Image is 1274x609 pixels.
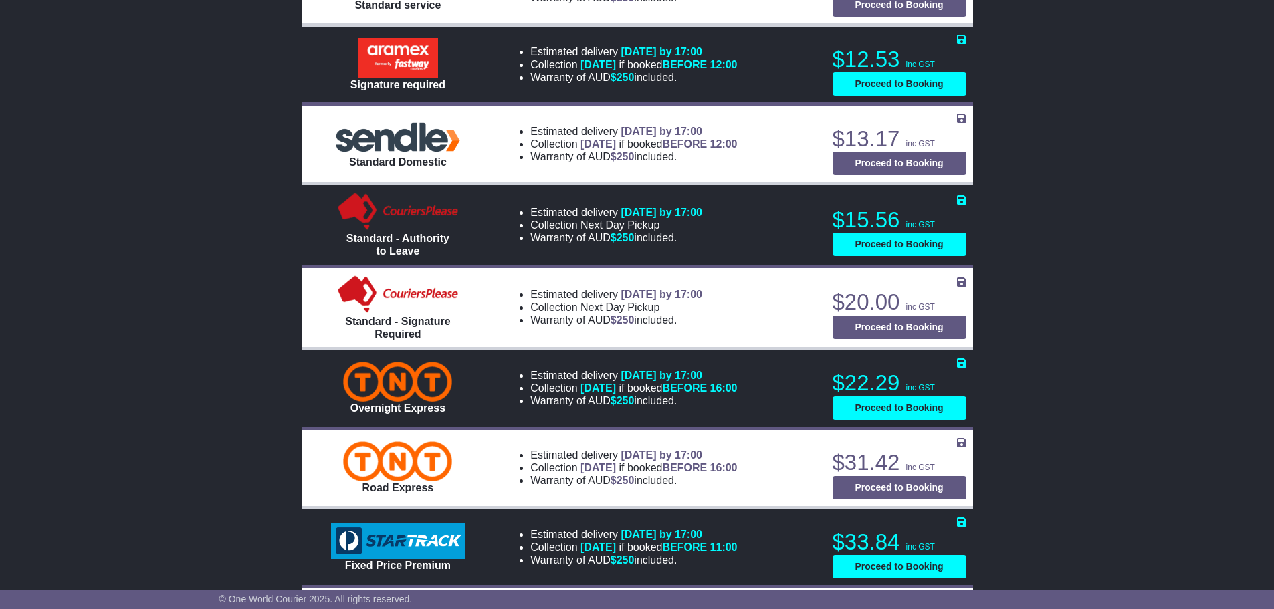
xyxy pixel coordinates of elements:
[331,119,465,156] img: Sendle: Standard Domestic
[611,395,635,406] span: $
[621,370,702,381] span: [DATE] by 17:00
[358,38,438,78] img: Aramex: Signature required
[611,151,635,162] span: $
[833,46,966,73] p: $12.53
[710,382,738,394] span: 16:00
[530,314,702,326] li: Warranty of AUD included.
[530,71,737,84] li: Warranty of AUD included.
[833,396,966,420] button: Proceed to Booking
[611,554,635,566] span: $
[343,441,452,481] img: TNT Domestic: Road Express
[906,383,935,392] span: inc GST
[580,59,616,70] span: [DATE]
[833,476,966,499] button: Proceed to Booking
[530,461,737,474] li: Collection
[833,449,966,476] p: $31.42
[349,156,447,168] span: Standard Domestic
[580,541,616,553] span: [DATE]
[331,523,465,559] img: StarTrack: Fixed Price Premium
[580,541,737,553] span: if booked
[343,362,452,402] img: TNT Domestic: Overnight Express
[530,206,702,219] li: Estimated delivery
[833,126,966,152] p: $13.17
[530,231,702,244] li: Warranty of AUD included.
[833,316,966,339] button: Proceed to Booking
[530,394,737,407] li: Warranty of AUD included.
[611,475,635,486] span: $
[580,462,616,473] span: [DATE]
[530,288,702,301] li: Estimated delivery
[530,528,737,541] li: Estimated delivery
[611,314,635,326] span: $
[345,316,450,340] span: Standard - Signature Required
[617,72,635,83] span: 250
[710,462,738,473] span: 16:00
[530,58,737,71] li: Collection
[617,554,635,566] span: 250
[580,59,737,70] span: if booked
[833,370,966,396] p: $22.29
[580,382,616,394] span: [DATE]
[906,463,935,472] span: inc GST
[833,529,966,556] p: $33.84
[219,594,413,604] span: © One World Courier 2025. All rights reserved.
[350,79,445,90] span: Signature required
[346,233,449,257] span: Standard - Authority to Leave
[621,126,702,137] span: [DATE] by 17:00
[530,541,737,554] li: Collection
[710,59,738,70] span: 12:00
[833,207,966,233] p: $15.56
[621,289,702,300] span: [DATE] by 17:00
[580,382,737,394] span: if booked
[530,138,737,150] li: Collection
[580,138,616,150] span: [DATE]
[530,301,702,314] li: Collection
[530,150,737,163] li: Warranty of AUD included.
[906,302,935,312] span: inc GST
[833,555,966,578] button: Proceed to Booking
[345,560,451,571] span: Fixed Price Premium
[580,301,659,313] span: Next Day Pickup
[621,529,702,540] span: [DATE] by 17:00
[621,46,702,57] span: [DATE] by 17:00
[580,219,659,231] span: Next Day Pickup
[906,59,935,69] span: inc GST
[530,382,737,394] li: Collection
[335,275,461,315] img: Couriers Please: Standard - Signature Required
[617,395,635,406] span: 250
[710,138,738,150] span: 12:00
[662,59,707,70] span: BEFORE
[611,232,635,243] span: $
[710,541,738,553] span: 11:00
[530,554,737,566] li: Warranty of AUD included.
[362,482,434,493] span: Road Express
[617,151,635,162] span: 250
[833,289,966,316] p: $20.00
[611,72,635,83] span: $
[833,72,966,96] button: Proceed to Booking
[833,152,966,175] button: Proceed to Booking
[530,219,702,231] li: Collection
[335,192,461,232] img: Couriers Please: Standard - Authority to Leave
[530,449,737,461] li: Estimated delivery
[662,541,707,553] span: BEFORE
[580,138,737,150] span: if booked
[617,232,635,243] span: 250
[530,474,737,487] li: Warranty of AUD included.
[530,125,737,138] li: Estimated delivery
[350,402,445,414] span: Overnight Express
[833,233,966,256] button: Proceed to Booking
[530,369,737,382] li: Estimated delivery
[530,45,737,58] li: Estimated delivery
[662,138,707,150] span: BEFORE
[906,139,935,148] span: inc GST
[621,207,702,218] span: [DATE] by 17:00
[662,382,707,394] span: BEFORE
[617,314,635,326] span: 250
[906,542,935,552] span: inc GST
[906,220,935,229] span: inc GST
[621,449,702,461] span: [DATE] by 17:00
[617,475,635,486] span: 250
[662,462,707,473] span: BEFORE
[580,462,737,473] span: if booked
